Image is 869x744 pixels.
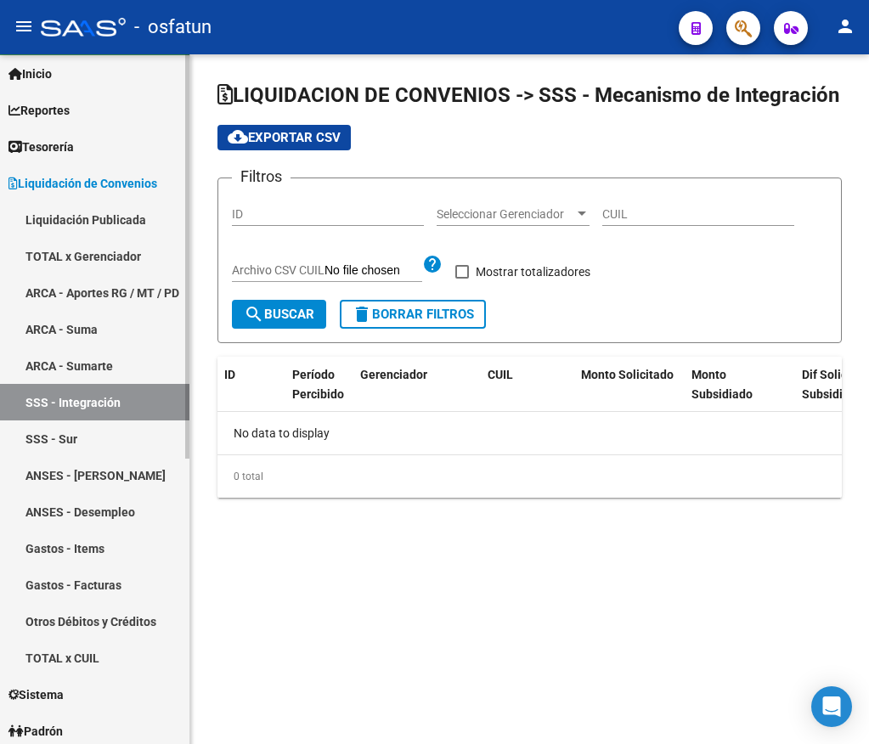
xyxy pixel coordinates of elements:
input: Archivo CSV CUIL [324,263,422,279]
span: Buscar [244,307,314,322]
span: ID [224,368,235,381]
mat-icon: person [835,16,855,37]
button: Borrar Filtros [340,300,486,329]
mat-icon: help [422,254,443,274]
div: Open Intercom Messenger [811,686,852,727]
datatable-header-cell: Monto Solicitado [574,357,685,431]
span: Tesorería [8,138,74,156]
span: CUIL [488,368,513,381]
div: 0 total [217,455,842,498]
datatable-header-cell: Período Percibido [285,357,353,431]
span: Borrar Filtros [352,307,474,322]
mat-icon: cloud_download [228,127,248,147]
span: - osfatun [134,8,212,46]
span: Exportar CSV [228,130,341,145]
mat-icon: delete [352,304,372,324]
span: Seleccionar Gerenciador [437,207,574,222]
h3: Filtros [232,165,291,189]
span: LIQUIDACION DE CONVENIOS -> SSS - Mecanismo de Integración [217,83,839,107]
button: Exportar CSV [217,125,351,150]
span: Período Percibido [292,368,344,401]
span: Liquidación de Convenios [8,174,157,193]
datatable-header-cell: Monto Subsidiado [685,357,795,431]
mat-icon: menu [14,16,34,37]
span: Archivo CSV CUIL [232,263,324,277]
span: Padrón [8,722,63,741]
span: Sistema [8,685,64,704]
span: Monto Solicitado [581,368,674,381]
span: Inicio [8,65,52,83]
datatable-header-cell: Gerenciador [353,357,481,431]
span: Gerenciador [360,368,427,381]
span: Monto Subsidiado [691,368,753,401]
datatable-header-cell: ID [217,357,285,431]
span: Reportes [8,101,70,120]
datatable-header-cell: CUIL [481,357,574,431]
span: Mostrar totalizadores [476,262,590,282]
mat-icon: search [244,304,264,324]
div: No data to display [217,412,842,454]
button: Buscar [232,300,326,329]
